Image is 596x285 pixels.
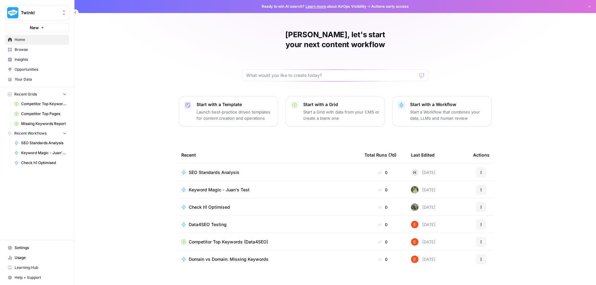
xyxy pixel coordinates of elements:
div: 0 [364,221,401,228]
div: 0 [364,204,401,210]
a: Domain vs Domain: Missing Keywords [181,256,354,262]
span: Recent Grids [14,91,37,97]
img: 8y9pl6iujm21he1dbx14kgzmrglr [411,256,418,263]
a: Learn more [305,4,326,9]
button: Workspace: Twinkl [5,5,69,20]
span: Competitor Top Pages [21,111,66,117]
span: Data4SEO Testing [189,221,227,228]
a: Keyword Magic - Juan's Test [11,148,69,158]
a: Browse [5,45,69,55]
span: Domain vs Domain: Missing Keywords [189,256,269,262]
span: SEO Standards Analysis [21,140,66,146]
p: Launch best-practice driven templates for content creation and operations [196,109,273,121]
a: Keyword Magic - Juan's Test [181,187,354,193]
span: H [413,169,416,176]
div: Total Runs (7d) [364,146,396,163]
a: SEO Standards Analysis [11,138,69,148]
div: 0 [364,187,401,193]
a: Insights [5,55,69,65]
span: SEO Standards Analysis [189,169,239,176]
a: Competitor Top Keywords (Data4SEO) [181,239,354,245]
img: 8y9pl6iujm21he1dbx14kgzmrglr [411,238,418,246]
a: Learning Hub [5,263,69,273]
span: Insights [15,57,66,62]
a: Settings [5,243,69,253]
a: Your Data [5,74,69,84]
button: Help + Support [5,273,69,283]
div: 0 [364,239,401,245]
span: Ready to win AI search? about AirOps Visibility [262,4,366,9]
div: [DATE] [411,256,436,263]
a: Opportunities [5,65,69,74]
div: 0 [364,169,401,176]
span: Competitor Top Keywords (Data4SEO) [189,239,268,245]
a: Competitor Top Keywords (Data4SEO) [11,99,69,109]
span: Keyword Magic - Juan's Test [189,187,250,193]
div: Actions [473,146,490,163]
button: New [5,23,69,32]
button: Recent Grids [5,90,69,99]
div: [DATE] [411,186,436,194]
p: Start with a Grid [303,101,380,108]
span: Your Data [15,77,66,82]
span: Help + Support [15,275,66,280]
a: Competitor Top Pages [11,109,69,119]
p: Start with a Workflow [410,101,486,108]
img: Twinkl Logo [7,7,18,18]
span: Opportunities [15,67,66,72]
a: Usage [5,253,69,263]
a: SEO Standards Analysis [181,169,354,176]
img: 8y9pl6iujm21he1dbx14kgzmrglr [411,221,418,228]
span: Twinkl [21,10,58,16]
div: 0 [364,256,401,262]
span: Competitor Top Keywords (Data4SEO) [21,101,66,107]
span: Usage [15,255,66,261]
img: 5rjaoe5bq89bhl67ztm0su0fb5a8 [411,203,418,211]
a: Check h1 Optimised [11,158,69,168]
span: Check h1 Optimised [21,160,66,166]
button: Start with a WorkflowStart a Workflow that combines your data, LLMs and human review [392,96,492,127]
h1: [PERSON_NAME], let's start your next content workflow [242,30,428,50]
span: Browse [15,47,66,52]
span: Recent Workflows [14,131,47,136]
div: Recent [181,146,354,163]
div: [DATE] [411,221,436,228]
button: Start with a TemplateLaunch best-practice driven templates for content creation and operations [179,96,278,127]
div: [DATE] [411,238,436,246]
span: Home [15,37,66,42]
span: Learning Hub [15,265,66,270]
img: ncdp1ahmf7fn9bn1b3phjo7i0y0w [411,186,418,194]
a: Missing Keywords Report [11,119,69,129]
span: New [30,24,39,31]
a: Data4SEO Testing [181,221,354,228]
a: Home [5,35,69,45]
p: Start with a Template [196,101,273,108]
div: [DATE] [411,169,436,176]
span: Settings [15,245,66,251]
div: [DATE] [411,203,436,211]
span: Keyword Magic - Juan's Test [21,150,66,156]
span: Missing Keywords Report [21,121,66,127]
p: Start a Grid with data from your CMS or create a blank one [303,109,380,121]
p: Start a Workflow that combines your data, LLMs and human review [410,109,486,121]
div: Last Edited [411,146,435,163]
button: Recent Workflows [5,129,69,138]
span: Check h1 Optimised [189,204,230,210]
input: What would you like to create today? [246,72,417,78]
button: Start with a GridStart a Grid with data from your CMS or create a blank one [286,96,385,127]
a: Check h1 Optimised [181,204,354,210]
span: Actions early access [371,4,409,9]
